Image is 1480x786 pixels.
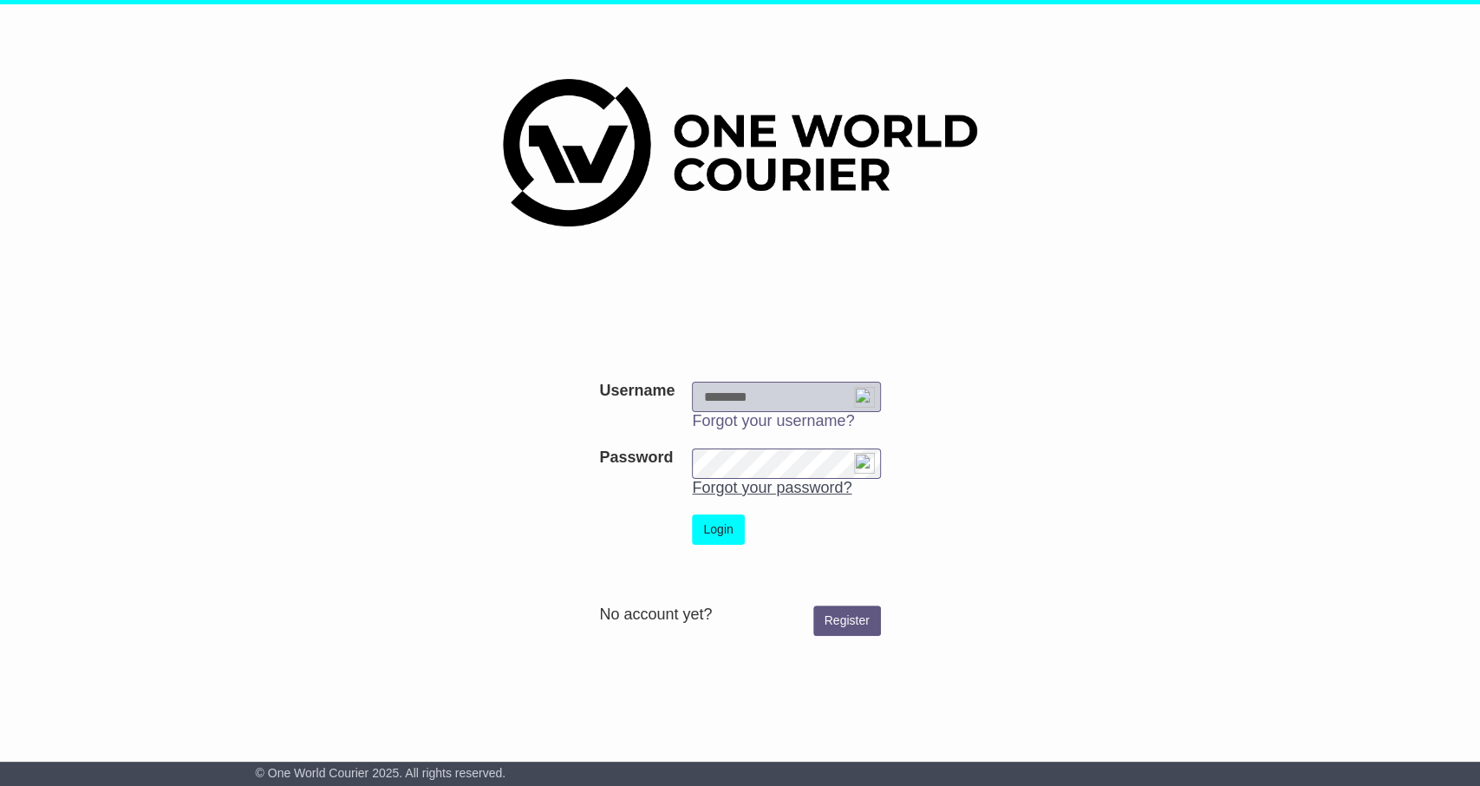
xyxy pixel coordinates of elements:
div: No account yet? [599,606,880,625]
a: Forgot your username? [692,412,854,429]
button: Login [692,514,744,545]
label: Password [599,449,673,468]
a: Register [813,606,881,636]
label: Username [599,382,675,401]
img: One World [503,79,976,226]
img: ext_logo_danger.svg [854,453,875,474]
a: Forgot your password? [692,479,851,496]
span: © One World Courier 2025. All rights reserved. [256,766,506,780]
img: ext_logo_danger.svg [854,387,875,408]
